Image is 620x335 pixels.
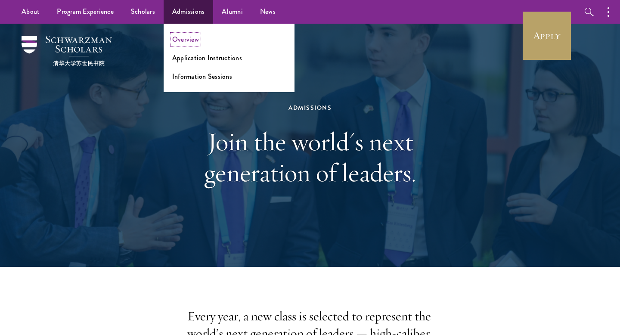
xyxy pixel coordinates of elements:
img: Schwarzman Scholars [22,36,112,66]
a: Information Sessions [172,71,232,81]
a: Overview [172,34,199,44]
a: Apply [523,12,571,60]
div: Admissions [161,102,459,113]
h1: Join the world's next generation of leaders. [161,126,459,188]
a: Application Instructions [172,53,242,63]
